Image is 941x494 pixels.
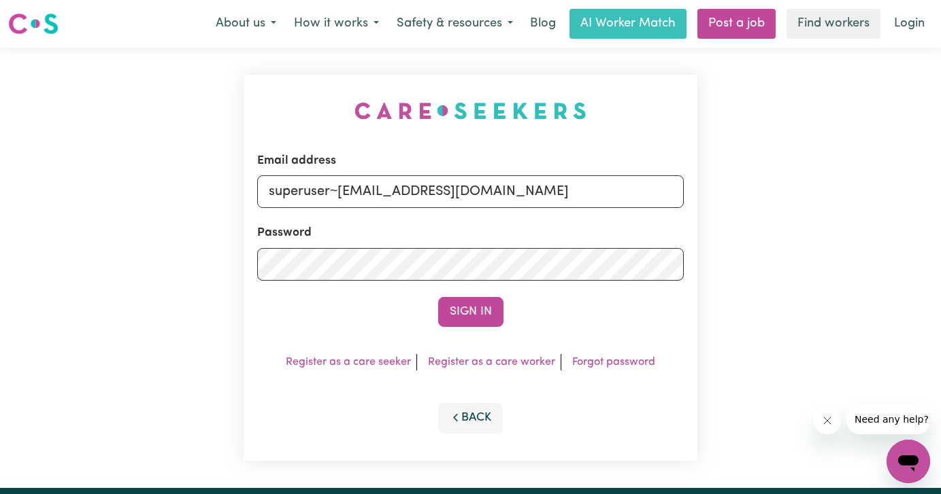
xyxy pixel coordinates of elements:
[569,9,687,39] a: AI Worker Match
[286,357,411,368] a: Register as a care seeker
[886,9,933,39] a: Login
[522,9,564,39] a: Blog
[887,440,930,483] iframe: Button to launch messaging window
[8,12,59,36] img: Careseekers logo
[697,9,776,39] a: Post a job
[8,8,59,39] a: Careseekers logo
[285,10,388,38] button: How it works
[787,9,880,39] a: Find workers
[846,404,930,434] iframe: Message from company
[207,10,285,38] button: About us
[257,224,312,242] label: Password
[438,297,503,327] button: Sign In
[257,152,336,170] label: Email address
[572,357,655,368] a: Forgot password
[814,407,841,434] iframe: Close message
[257,175,684,208] input: Email address
[388,10,522,38] button: Safety & resources
[428,357,555,368] a: Register as a care worker
[438,403,503,433] button: Back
